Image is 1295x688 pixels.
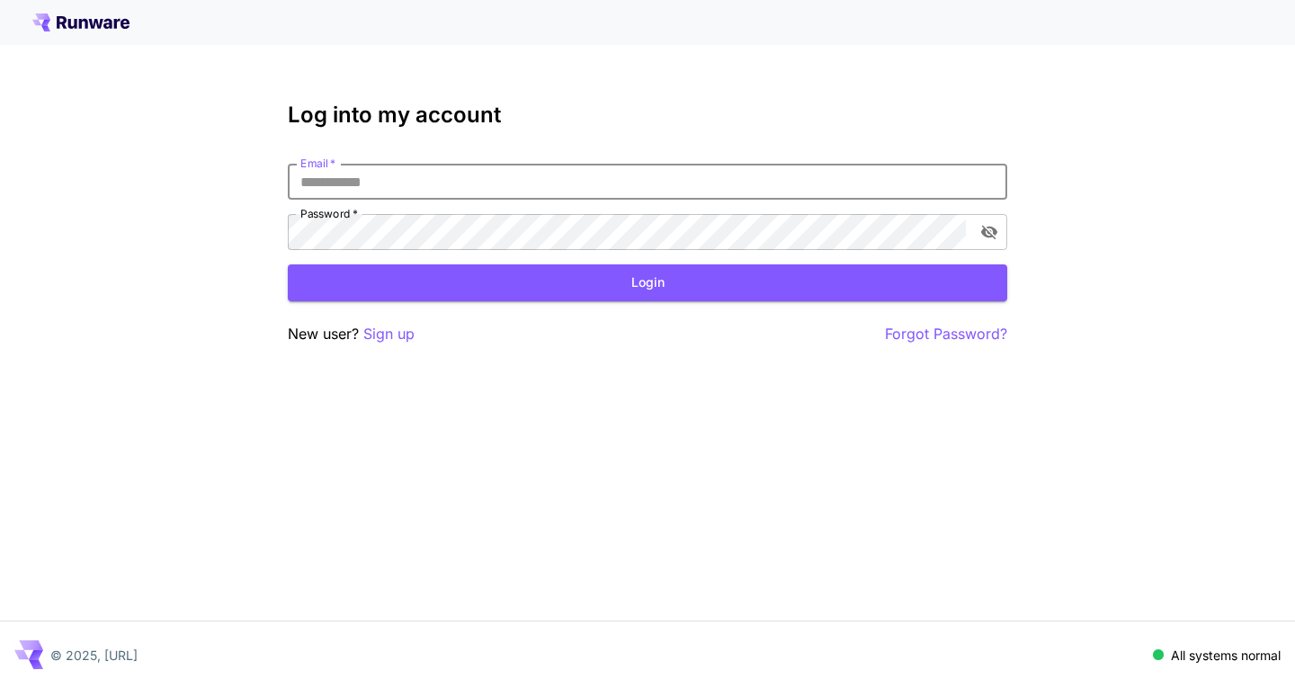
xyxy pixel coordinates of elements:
h3: Log into my account [288,103,1007,128]
p: New user? [288,323,415,345]
button: toggle password visibility [973,216,1005,248]
label: Password [300,206,358,221]
button: Login [288,264,1007,301]
button: Sign up [363,323,415,345]
p: © 2025, [URL] [50,646,138,665]
p: All systems normal [1171,646,1281,665]
button: Forgot Password? [885,323,1007,345]
label: Email [300,156,335,171]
